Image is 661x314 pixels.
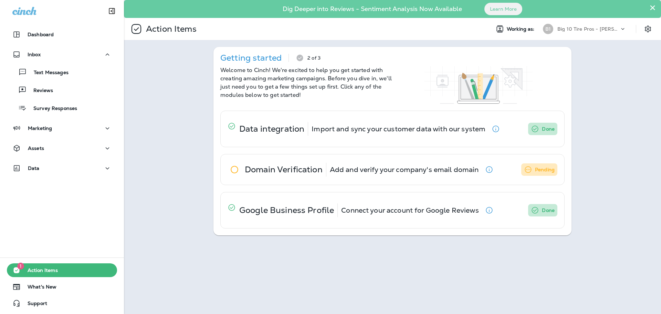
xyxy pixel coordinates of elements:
button: 1Action Items [7,263,117,277]
p: Import and sync your customer data with our system [312,126,485,132]
p: Inbox [28,52,41,57]
span: 1 [17,263,24,270]
button: Inbox [7,48,117,61]
p: Reviews [27,88,53,94]
p: Dashboard [28,32,54,37]
p: 2 of 3 [307,55,321,61]
p: Big 10 Tire Pros - [PERSON_NAME] [557,26,619,32]
span: Working as: [507,26,536,32]
p: Survey Responses [27,105,77,112]
button: Learn More [484,3,522,15]
p: Welcome to Cinch! We're excited to help you get started with creating amazing marketing campaigns... [220,66,392,99]
button: Collapse Sidebar [102,4,122,18]
p: Getting started [220,55,282,61]
button: Text Messages [7,65,117,79]
p: Google Business Profile [239,207,334,213]
button: Assets [7,141,117,155]
span: Action Items [21,267,58,276]
p: Data integration [239,126,304,132]
button: Support [7,296,117,310]
p: Text Messages [27,70,69,76]
button: Settings [642,23,654,35]
p: Done [542,206,555,214]
button: Survey Responses [7,101,117,115]
span: What's New [21,284,56,292]
button: Marketing [7,121,117,135]
button: What's New [7,280,117,294]
p: Done [542,125,555,133]
p: Action Items [143,24,197,34]
p: Dig Deeper into Reviews - Sentiment Analysis Now Available [263,8,482,10]
button: Reviews [7,83,117,97]
p: Connect your account for Google Reviews [341,207,479,213]
button: Dashboard [7,28,117,41]
p: Data [28,165,40,171]
p: Add and verify your company's email domain [330,167,479,172]
p: Assets [28,145,44,151]
button: Close [649,2,656,13]
p: Marketing [28,125,52,131]
p: Pending [535,165,555,174]
button: Data [7,161,117,175]
p: Domain Verification [245,167,323,172]
span: Support [21,301,47,309]
div: B1 [543,24,553,34]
